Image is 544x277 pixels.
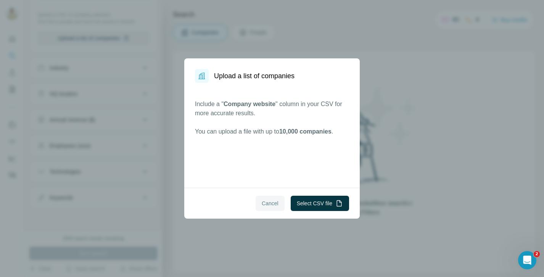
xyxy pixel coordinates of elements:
[534,251,540,257] span: 2
[262,200,278,207] span: Cancel
[214,71,295,81] h1: Upload a list of companies
[279,128,332,135] span: 10,000 companies
[518,251,536,269] iframe: Intercom live chat
[224,101,275,107] span: Company website
[256,196,285,211] button: Cancel
[195,127,349,136] p: You can upload a file with up to .
[195,100,349,118] p: Include a " " column in your CSV for more accurate results.
[291,196,349,211] button: Select CSV file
